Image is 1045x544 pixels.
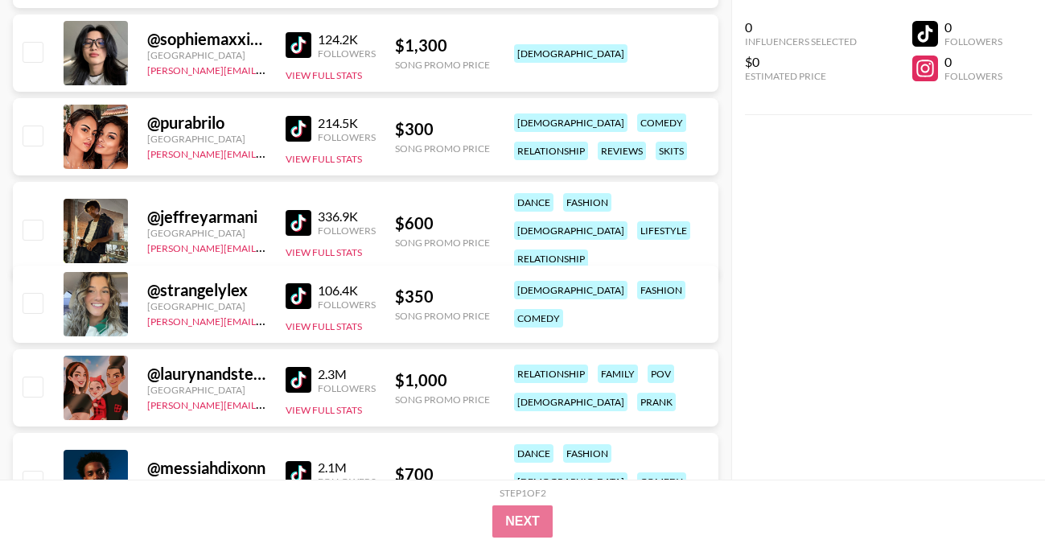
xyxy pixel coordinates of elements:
iframe: Drift Widget Chat Controller [965,464,1026,525]
div: $ 1,000 [395,370,490,390]
div: Song Promo Price [395,237,490,249]
div: Followers [318,299,376,311]
div: $ 700 [395,464,490,484]
div: Followers [318,131,376,143]
div: [GEOGRAPHIC_DATA] [147,300,266,312]
img: TikTok [286,32,311,58]
div: Song Promo Price [395,310,490,322]
div: Estimated Price [745,70,857,82]
div: [DEMOGRAPHIC_DATA] [514,393,627,411]
div: [DEMOGRAPHIC_DATA] [514,44,627,63]
button: View Full Stats [286,404,362,416]
a: [PERSON_NAME][EMAIL_ADDRESS][DOMAIN_NAME] [147,145,385,160]
img: TikTok [286,210,311,236]
a: [PERSON_NAME][EMAIL_ADDRESS][DOMAIN_NAME] [147,396,385,411]
div: [GEOGRAPHIC_DATA] [147,49,266,61]
div: [GEOGRAPHIC_DATA] [147,384,266,396]
div: Followers [944,70,1002,82]
button: View Full Stats [286,320,362,332]
div: relationship [514,249,588,268]
div: $ 350 [395,286,490,307]
div: $0 [745,54,857,70]
button: View Full Stats [286,246,362,258]
div: @ jeffreyarmani [147,207,266,227]
div: 0 [944,19,1002,35]
a: [PERSON_NAME][EMAIL_ADDRESS][DOMAIN_NAME] [147,312,385,328]
div: lifestyle [637,221,690,240]
a: [PERSON_NAME][EMAIL_ADDRESS][DOMAIN_NAME] [147,239,385,254]
div: dance [514,193,553,212]
div: [GEOGRAPHIC_DATA] [147,133,266,145]
div: [DEMOGRAPHIC_DATA] [514,221,627,240]
div: @ purabrilo [147,113,266,133]
div: [DEMOGRAPHIC_DATA] [514,281,627,299]
div: [DEMOGRAPHIC_DATA] [514,113,627,132]
div: @ strangelylex [147,280,266,300]
div: $ 1,300 [395,35,490,56]
div: relationship [514,142,588,160]
button: View Full Stats [286,153,362,165]
div: pov [648,365,674,383]
div: comedy [637,113,686,132]
div: 124.2K [318,31,376,47]
div: [GEOGRAPHIC_DATA] [147,227,266,239]
div: Followers [318,382,376,394]
div: 214.5K [318,115,376,131]
div: Followers [318,225,376,237]
div: Influencers Selected [745,35,857,47]
div: 336.9K [318,208,376,225]
div: $ 300 [395,119,490,139]
div: 106.4K [318,282,376,299]
div: [GEOGRAPHIC_DATA] [147,478,266,490]
div: Followers [318,47,376,60]
div: $ 600 [395,213,490,233]
div: @ sophiemaxxing [147,29,266,49]
div: @ messiahdixonn [147,458,266,478]
button: Next [492,505,553,538]
div: fashion [563,193,611,212]
img: TikTok [286,283,311,309]
div: Song Promo Price [395,142,490,155]
div: 0 [745,19,857,35]
div: 0 [944,54,1002,70]
div: Followers [318,476,376,488]
div: relationship [514,365,588,383]
div: comedy [637,472,686,491]
div: reviews [598,142,646,160]
div: family [598,365,638,383]
div: Song Promo Price [395,394,490,406]
div: dance [514,444,553,463]
div: @ laurynandsteph [147,364,266,384]
div: 2.1M [318,460,376,476]
div: fashion [563,444,611,463]
button: View Full Stats [286,69,362,81]
div: [DEMOGRAPHIC_DATA] [514,472,627,491]
div: prank [637,393,676,411]
a: [PERSON_NAME][EMAIL_ADDRESS][DOMAIN_NAME] [147,61,385,76]
div: fashion [637,281,685,299]
div: Step 1 of 2 [500,487,546,499]
img: TikTok [286,116,311,142]
img: TikTok [286,367,311,393]
div: Followers [944,35,1002,47]
div: Song Promo Price [395,59,490,71]
div: 2.3M [318,366,376,382]
div: skits [656,142,687,160]
div: comedy [514,309,563,328]
img: TikTok [286,461,311,487]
